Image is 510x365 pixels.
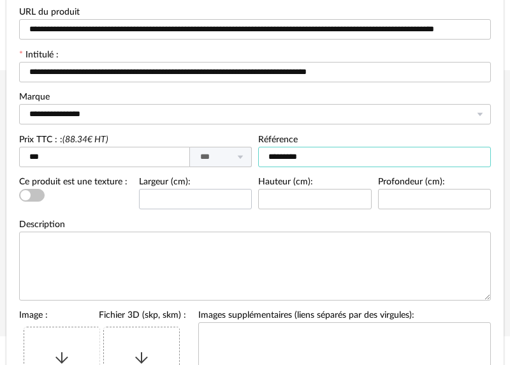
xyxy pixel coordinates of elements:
label: Marque [19,93,50,104]
label: Hauteur (cm): [258,177,313,189]
label: Profondeur (cm): [378,177,445,189]
label: URL du produit [19,8,80,19]
label: Référence [258,135,298,147]
label: Largeur (cm): [139,177,191,189]
label: Description [19,220,65,232]
label: Ce produit est une texture : [19,177,127,189]
label: Image : [19,311,48,322]
label: Images supplémentaires (liens séparés par des virgules): [198,311,414,322]
label: Fichier 3D (skp, skm) : [99,311,186,322]
label: Prix TTC : : [19,135,108,144]
i: (88.34€ HT) [62,135,108,144]
label: Intitulé : [19,50,59,62]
